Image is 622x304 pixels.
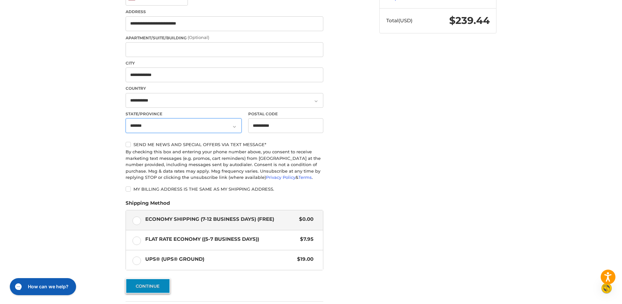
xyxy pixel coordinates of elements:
span: $7.95 [297,236,313,243]
a: Terms [298,175,312,180]
span: $239.44 [449,14,490,27]
button: Continue [126,278,170,294]
label: Apartment/Suite/Building [126,34,323,41]
label: City [126,60,323,66]
label: Country [126,85,323,91]
span: Flat Rate Economy ((5-7 Business Days)) [145,236,297,243]
span: UPS® (UPS® Ground) [145,256,294,263]
label: My billing address is the same as my shipping address. [126,186,323,192]
label: State/Province [126,111,242,117]
span: Total (USD) [386,17,412,24]
label: Postal Code [248,111,324,117]
span: Economy Shipping (7-12 Business Days) (Free) [145,216,296,223]
div: By checking this box and entering your phone number above, you consent to receive marketing text ... [126,149,323,181]
label: Address [126,9,323,15]
span: $0.00 [296,216,313,223]
span: $19.00 [294,256,313,263]
small: (Optional) [188,35,209,40]
iframe: Gorgias live chat messenger [7,276,78,297]
a: Privacy Policy [266,175,295,180]
label: Send me news and special offers via text message* [126,142,323,147]
legend: Shipping Method [126,199,170,210]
